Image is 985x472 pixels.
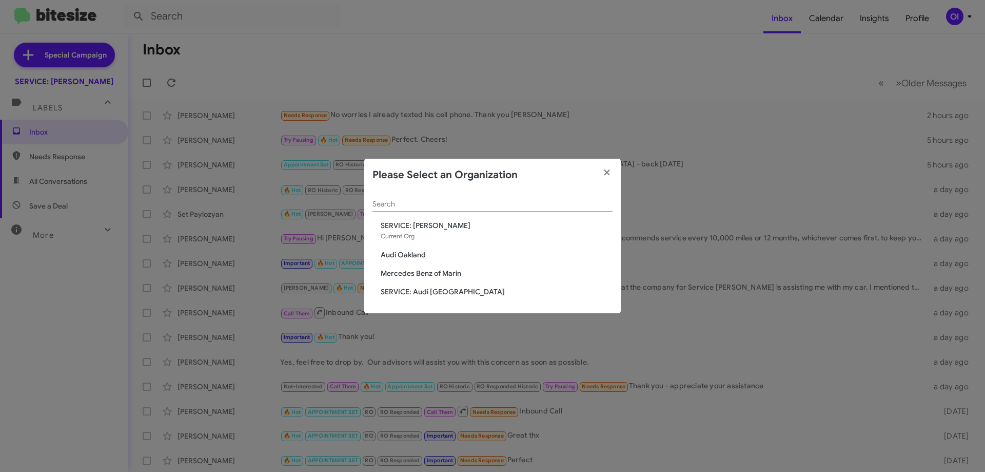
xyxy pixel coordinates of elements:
span: Current Org [381,232,415,240]
span: SERVICE: [PERSON_NAME] [381,220,613,231]
span: Audi Oakland [381,250,613,260]
span: Mercedes Benz of Marin [381,268,613,278]
span: SERVICE: Audi [GEOGRAPHIC_DATA] [381,287,613,297]
h2: Please Select an Organization [372,167,518,183]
